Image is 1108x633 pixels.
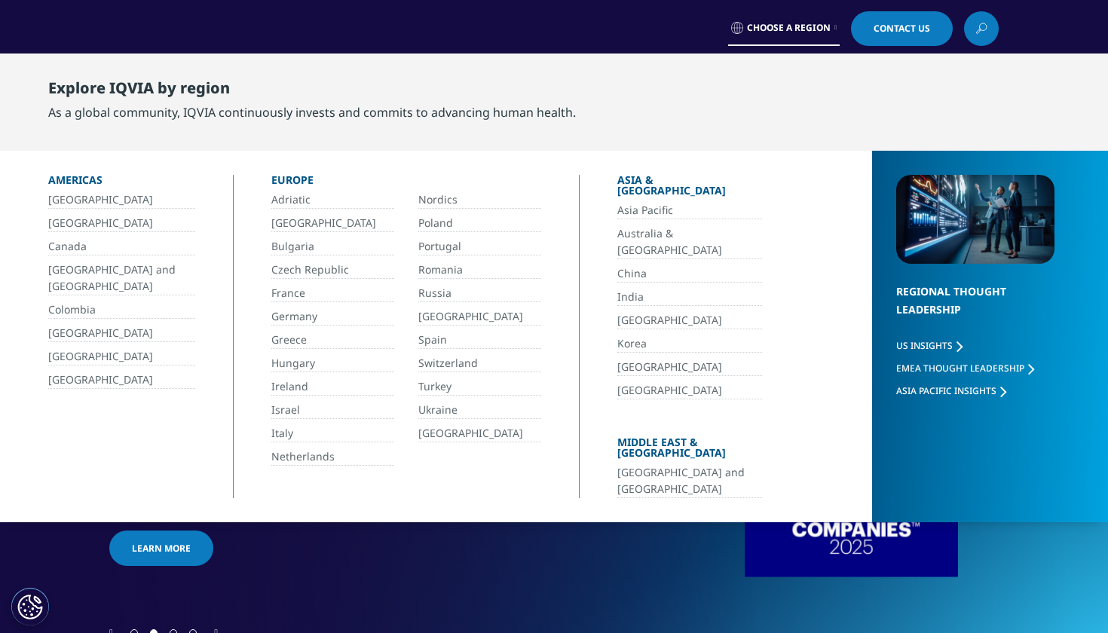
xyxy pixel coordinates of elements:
[418,402,541,419] a: Ukraine
[418,238,541,255] a: Portugal
[617,225,762,259] a: Australia & [GEOGRAPHIC_DATA]
[617,382,762,399] a: [GEOGRAPHIC_DATA]
[418,425,541,442] a: [GEOGRAPHIC_DATA]
[617,202,762,219] a: Asia Pacific
[896,384,1006,397] a: Asia Pacific Insights
[617,312,762,329] a: [GEOGRAPHIC_DATA]
[418,215,541,232] a: Poland
[271,378,394,396] a: Ireland
[418,191,541,209] a: Nordics
[48,325,195,342] a: [GEOGRAPHIC_DATA]
[271,215,394,232] a: [GEOGRAPHIC_DATA]
[617,335,762,353] a: Korea
[48,238,195,255] a: Canada
[48,261,195,295] a: [GEOGRAPHIC_DATA] and [GEOGRAPHIC_DATA]
[896,339,963,352] a: US Insights
[617,289,762,306] a: India
[747,22,831,34] span: Choose a Region
[271,425,394,442] a: Italy
[418,308,541,326] a: [GEOGRAPHIC_DATA]
[11,588,49,625] button: Cookies Settings
[271,238,394,255] a: Bulgaria
[418,378,541,396] a: Turkey
[271,285,394,302] a: France
[271,332,394,349] a: Greece
[48,348,195,365] a: [GEOGRAPHIC_DATA]
[48,175,195,191] div: Americas
[48,191,195,209] a: [GEOGRAPHIC_DATA]
[418,285,541,302] a: Russia
[271,191,394,209] a: Adriatic
[617,437,762,464] div: Middle East & [GEOGRAPHIC_DATA]
[236,53,999,124] nav: Primary
[896,283,1054,338] div: Regional Thought Leadership
[132,542,191,555] span: Learn more
[418,332,541,349] a: Spain
[48,301,195,319] a: Colombia
[48,103,576,121] div: As a global community, IQVIA continuously invests and commits to advancing human health.
[48,372,195,389] a: [GEOGRAPHIC_DATA]
[874,24,930,33] span: Contact Us
[617,265,762,283] a: China
[271,448,394,466] a: Netherlands
[896,384,996,397] span: Asia Pacific Insights
[896,362,1034,375] a: EMEA Thought Leadership
[617,175,762,202] div: Asia & [GEOGRAPHIC_DATA]
[851,11,953,46] a: Contact Us
[896,339,953,352] span: US Insights
[109,531,213,566] a: Learn more
[271,402,394,419] a: Israel
[48,79,576,103] div: Explore IQVIA by region
[617,359,762,376] a: [GEOGRAPHIC_DATA]
[48,215,195,232] a: [GEOGRAPHIC_DATA]
[896,362,1024,375] span: EMEA Thought Leadership
[271,261,394,279] a: Czech Republic
[271,355,394,372] a: Hungary
[896,175,1054,264] img: 2093_analyzing-data-using-big-screen-display-and-laptop.png
[418,261,541,279] a: Romania
[271,175,541,191] div: Europe
[617,464,762,498] a: [GEOGRAPHIC_DATA] and [GEOGRAPHIC_DATA]
[271,308,394,326] a: Germany
[418,355,541,372] a: Switzerland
